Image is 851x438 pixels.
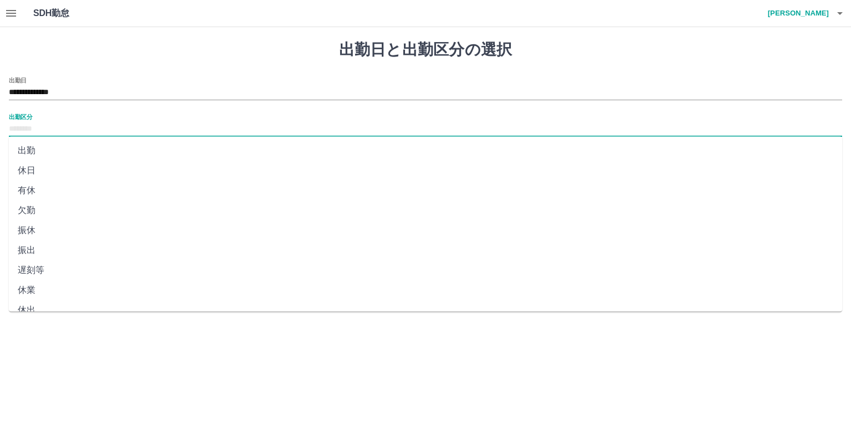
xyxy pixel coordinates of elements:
[9,141,842,161] li: 出勤
[9,76,27,84] label: 出勤日
[9,181,842,200] li: 有休
[9,220,842,240] li: 振休
[9,40,842,59] h1: 出勤日と出勤区分の選択
[9,300,842,320] li: 休出
[9,240,842,260] li: 振出
[9,260,842,280] li: 遅刻等
[9,280,842,300] li: 休業
[9,112,32,121] label: 出勤区分
[9,161,842,181] li: 休日
[9,200,842,220] li: 欠勤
